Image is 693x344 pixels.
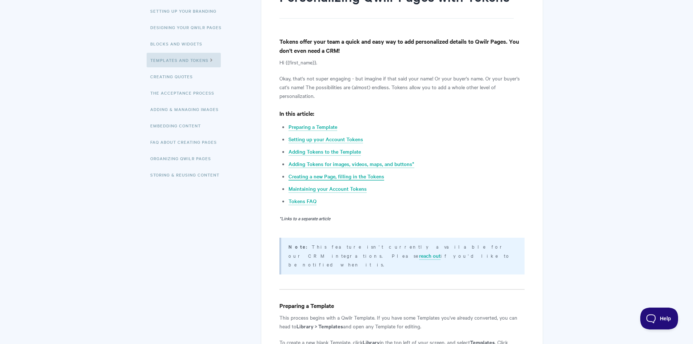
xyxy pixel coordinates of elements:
[288,135,363,143] a: Setting up your Account Tokens
[288,243,312,250] strong: Note:
[279,74,524,100] p: Okay, that's not super engaging - but imagine if that said your name! Or your buyer's name. Or yo...
[150,135,222,149] a: FAQ About Creating Pages
[288,123,337,131] a: Preparing a Template
[279,37,524,55] h4: Tokens offer your team a quick and easy way to add personalized details to Qwilr Pages. You don't...
[150,86,220,100] a: The Acceptance Process
[288,197,316,205] a: Tokens FAQ
[150,151,216,166] a: Organizing Qwilr Pages
[147,53,221,67] a: Templates and Tokens
[296,322,343,330] strong: Library > Templates
[279,313,524,331] p: This process begins with a Qwilr Template. If you have some Templates you've already converted, y...
[288,242,515,269] p: This feature isn't currently available for our CRM integrations. Please if you'd like to be notif...
[288,173,384,181] a: Creating a new Page, filling in the Tokens
[150,4,222,18] a: Setting up your Branding
[288,185,367,193] a: Maintaining your Account Tokens
[150,167,225,182] a: Storing & Reusing Content
[279,301,524,310] h4: Preparing a Template
[640,308,678,329] iframe: Toggle Customer Support
[150,20,227,35] a: Designing Your Qwilr Pages
[279,215,330,221] em: *Links to a separate article
[279,109,524,118] h4: In this article:
[150,69,198,84] a: Creating Quotes
[288,160,414,168] a: Adding Tokens for images, videos, maps, and buttons*
[419,252,441,260] a: reach out
[279,58,524,67] p: Hi {{first_name}}.
[288,148,361,156] a: Adding Tokens to the Template
[150,118,206,133] a: Embedding Content
[150,36,208,51] a: Blocks and Widgets
[150,102,224,116] a: Adding & Managing Images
